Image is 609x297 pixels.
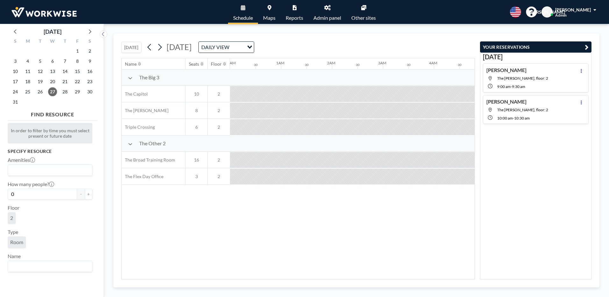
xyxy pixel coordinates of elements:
[233,15,253,20] span: Schedule
[85,77,94,86] span: Saturday, August 23, 2025
[486,67,527,73] h4: [PERSON_NAME]
[11,87,20,96] span: Sunday, August 24, 2025
[44,27,61,36] div: [DATE]
[276,61,284,65] div: 1AM
[10,6,78,18] img: organization-logo
[125,61,137,67] div: Name
[8,181,54,187] label: How many people?
[199,42,254,53] div: Search for option
[378,61,386,65] div: 3AM
[73,47,82,55] span: Friday, August 1, 2025
[497,84,511,89] span: 9:00 AM
[85,67,94,76] span: Saturday, August 16, 2025
[36,87,45,96] span: Tuesday, August 26, 2025
[48,77,57,86] span: Wednesday, August 20, 2025
[511,84,512,89] span: -
[8,123,92,143] div: In order to filter by time you must select present or future date
[313,15,341,20] span: Admin panel
[34,38,47,46] div: T
[514,116,530,120] span: 10:30 AM
[407,63,411,67] div: 30
[122,157,175,163] span: The Broad Training Room
[61,57,69,66] span: Thursday, August 7, 2025
[36,77,45,86] span: Tuesday, August 19, 2025
[186,108,207,113] span: 8
[11,67,20,76] span: Sunday, August 10, 2025
[513,116,514,120] span: -
[497,107,548,112] span: The James, floor: 2
[497,76,548,81] span: The James, floor: 2
[483,53,589,61] h3: [DATE]
[122,91,148,97] span: The Capitol
[85,87,94,96] span: Saturday, August 30, 2025
[9,262,89,271] input: Search for option
[73,77,82,86] span: Friday, August 22, 2025
[77,189,85,199] button: -
[486,98,527,105] h4: [PERSON_NAME]
[71,38,83,46] div: F
[167,42,192,52] span: [DATE]
[48,87,57,96] span: Wednesday, August 27, 2025
[23,77,32,86] span: Monday, August 18, 2025
[85,189,92,199] button: +
[85,57,94,66] span: Saturday, August 9, 2025
[208,91,230,97] span: 2
[122,174,163,179] span: The Flex Day Office
[22,38,34,46] div: M
[61,87,69,96] span: Thursday, August 28, 2025
[61,77,69,86] span: Thursday, August 21, 2025
[208,124,230,130] span: 2
[8,165,92,176] div: Search for option
[8,109,97,118] h4: FIND RESOURCE
[286,15,303,20] span: Reports
[211,61,222,67] div: Floor
[10,215,13,221] span: 2
[59,38,71,46] div: T
[121,42,141,53] button: [DATE]
[208,108,230,113] span: 2
[8,229,18,235] label: Type
[512,84,525,89] span: 9:30 AM
[10,239,23,245] span: Room
[48,67,57,76] span: Wednesday, August 13, 2025
[73,57,82,66] span: Friday, August 8, 2025
[122,108,168,113] span: The [PERSON_NAME]
[356,63,360,67] div: 30
[122,124,155,130] span: Triple Crossing
[9,38,22,46] div: S
[186,124,207,130] span: 6
[186,157,207,163] span: 16
[351,15,376,20] span: Other sites
[36,57,45,66] span: Tuesday, August 5, 2025
[83,38,96,46] div: S
[23,67,32,76] span: Monday, August 11, 2025
[47,38,59,46] div: W
[11,98,20,106] span: Sunday, August 31, 2025
[8,157,35,163] label: Amenities
[139,74,159,81] span: The Big 3
[497,116,513,120] span: 10:00 AM
[200,43,231,51] span: DAILY VIEW
[9,166,89,174] input: Search for option
[11,57,20,66] span: Sunday, August 3, 2025
[429,61,437,65] div: 4AM
[8,205,19,211] label: Floor
[36,67,45,76] span: Tuesday, August 12, 2025
[480,41,591,53] button: YOUR RESERVATIONS
[555,13,567,18] span: Admin
[458,63,462,67] div: 30
[263,15,276,20] span: Maps
[61,67,69,76] span: Thursday, August 14, 2025
[186,91,207,97] span: 10
[73,87,82,96] span: Friday, August 29, 2025
[189,61,199,67] div: Seats
[8,148,92,154] h3: Specify resource
[186,174,207,179] span: 3
[139,140,166,147] span: The Other 2
[231,43,243,51] input: Search for option
[48,57,57,66] span: Wednesday, August 6, 2025
[305,63,309,67] div: 30
[208,174,230,179] span: 2
[327,61,335,65] div: 2AM
[73,67,82,76] span: Friday, August 15, 2025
